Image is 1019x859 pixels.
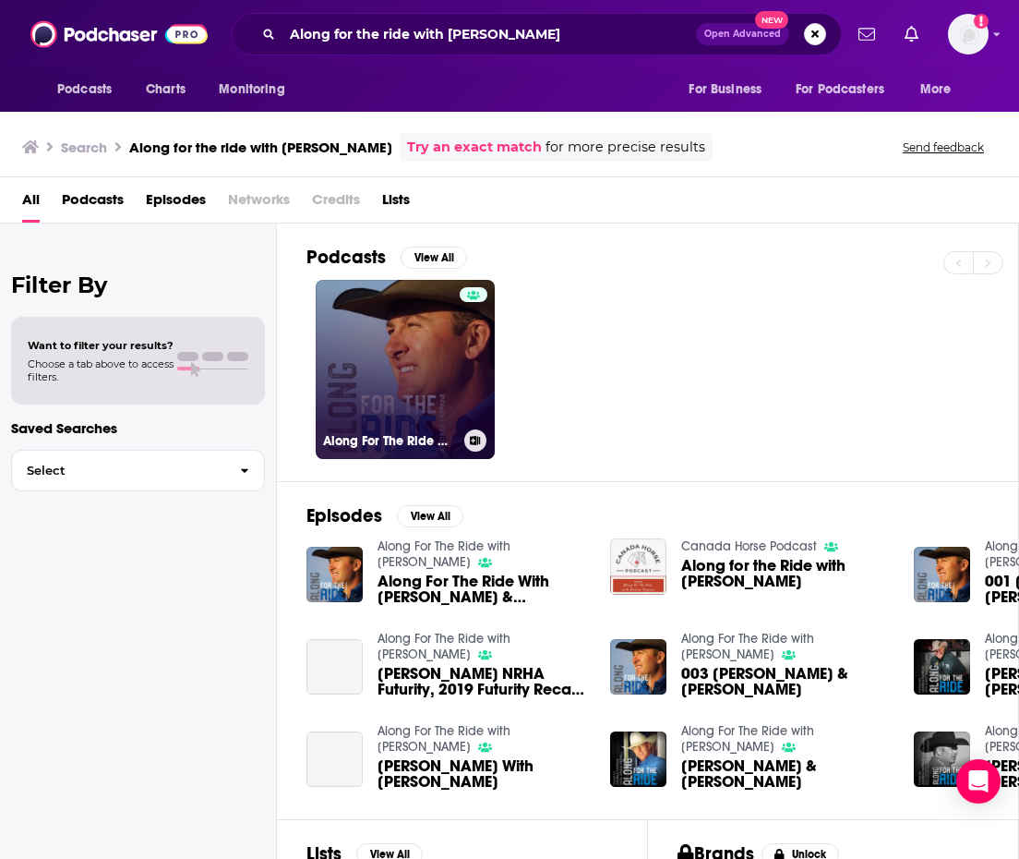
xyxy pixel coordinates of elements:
button: open menu [44,72,136,107]
img: 001 Shawn Flarida & Andrea Fappani [914,547,970,603]
a: Along For The Ride with Andrea Fappani [681,723,814,755]
input: Search podcasts, credits, & more... [282,19,696,49]
span: Networks [228,185,290,223]
span: For Podcasters [796,77,884,103]
button: Select [11,450,265,491]
a: Along For The Ride with Andrea Fappani [681,631,814,662]
a: PodcastsView All [306,246,467,269]
a: Try an exact match [407,137,542,158]
svg: Add a profile image [974,14,989,29]
div: Search podcasts, credits, & more... [232,13,842,55]
h2: Filter By [11,272,265,298]
a: Along For The Ride with [PERSON_NAME] [316,280,495,459]
a: Lists [382,185,410,223]
a: Luca Fappani NRHA Futurity, 2019 Futurity Recap With Andrea [378,666,588,697]
img: Podchaser - Follow, Share and Rate Podcasts [30,17,208,52]
a: Along For The Ride with Andrea Fappani [378,538,510,570]
span: Choose a tab above to access filters. [28,357,174,383]
a: Along For The Ride with Andrea Fappani [378,631,510,662]
img: Shawn Flarida & Andrea Fappani talk about the finer points of Horsemanship. [914,639,970,696]
h3: Along for the ride with [PERSON_NAME] [129,139,392,156]
a: Charts [134,72,197,107]
button: View All [397,505,463,527]
a: Episodes [146,185,206,223]
a: Canada Horse Podcast [681,538,817,554]
button: View All [401,247,467,269]
a: All [22,185,40,223]
h3: Along For The Ride with [PERSON_NAME] [323,433,457,449]
span: [PERSON_NAME] & [PERSON_NAME] [681,758,892,790]
img: Along for the Ride with Andrea Fappani [610,538,666,595]
a: Bob Loomis With Andrea Fappani [378,758,588,790]
img: Andrea and TooTall discuss the 2024 show season in review and the up and coming Along For The Rid... [914,732,970,788]
img: Frank Merill & Andrea Fappani [610,732,666,788]
h2: Episodes [306,504,382,527]
span: Credits [312,185,360,223]
p: Saved Searches [11,419,265,437]
button: Open AdvancedNew [696,23,789,45]
a: Frank Merill & Andrea Fappani [681,758,892,790]
a: Luca Fappani NRHA Futurity, 2019 Futurity Recap With Andrea [306,639,363,696]
a: EpisodesView All [306,504,463,527]
a: Podcasts [62,185,124,223]
img: Along For The Ride With Andrea Fappani & Shawn Flarida [306,547,363,603]
button: Send feedback [897,139,989,155]
a: Along for the Ride with Andrea Fappani [681,558,892,589]
a: Along For The Ride with Andrea Fappani [378,723,510,755]
span: [PERSON_NAME] NRHA Futurity, 2019 Futurity Recap With [PERSON_NAME] [378,666,588,697]
span: [PERSON_NAME] With [PERSON_NAME] [378,758,588,790]
button: Show profile menu [948,14,989,54]
a: Along For The Ride With Andrea Fappani & Shawn Flarida [378,574,588,605]
h2: Podcasts [306,246,386,269]
img: 003 Taylor Sheridan & Andrea Fappani [610,639,666,696]
a: Show notifications dropdown [897,18,926,50]
button: open menu [676,72,785,107]
span: Select [12,465,225,477]
span: Logged in as sarahhallprinc [948,14,989,54]
a: Show notifications dropdown [851,18,882,50]
span: Monitoring [219,77,284,103]
span: for more precise results [545,137,705,158]
img: User Profile [948,14,989,54]
div: Open Intercom Messenger [956,759,1001,804]
span: Along For The Ride With [PERSON_NAME] & [PERSON_NAME] [378,574,588,605]
span: Along for the Ride with [PERSON_NAME] [681,558,892,589]
button: open menu [206,72,308,107]
a: 003 Taylor Sheridan & Andrea Fappani [681,666,892,697]
span: 003 [PERSON_NAME] & [PERSON_NAME] [681,666,892,697]
button: open menu [907,72,975,107]
span: Want to filter your results? [28,339,174,352]
span: Open Advanced [704,30,781,39]
span: New [755,11,788,29]
span: More [920,77,952,103]
span: Podcasts [57,77,112,103]
a: Bob Loomis With Andrea Fappani [306,732,363,788]
span: Charts [146,77,186,103]
span: For Business [689,77,761,103]
button: open menu [784,72,911,107]
h3: Search [61,139,107,156]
